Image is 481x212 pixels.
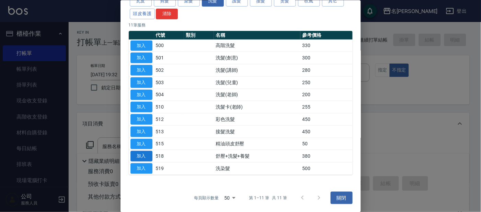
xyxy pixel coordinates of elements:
td: 洗髮(創意) [214,52,300,64]
th: 參考價格 [300,31,352,40]
p: 每頁顯示數量 [194,194,219,201]
td: 510 [154,101,184,113]
td: 450 [300,113,352,125]
td: 519 [154,162,184,175]
button: 加入 [130,65,152,76]
p: 11 筆服務 [129,22,353,28]
td: 380 [300,150,352,162]
p: 第 1–11 筆 共 11 筆 [249,194,287,201]
button: 加入 [130,151,152,161]
td: 513 [154,125,184,138]
td: 255 [300,101,352,113]
th: 代號 [154,31,184,40]
td: 515 [154,138,184,150]
button: 加入 [130,114,152,125]
td: 50 [300,138,352,150]
button: 加入 [130,102,152,112]
div: 50 [221,188,238,207]
td: 接髮洗髮 [214,125,300,138]
button: 加入 [130,77,152,88]
td: 280 [300,64,352,76]
td: 精油頭皮舒壓 [214,138,300,150]
td: 洗染髮 [214,162,300,175]
td: 200 [300,89,352,101]
button: 加入 [130,40,152,51]
td: 洗髮卡(老師) [214,101,300,113]
td: 彩色洗髮 [214,113,300,125]
td: 高階洗髮 [214,40,300,52]
button: 加入 [130,89,152,100]
button: 關閉 [331,191,353,204]
td: 330 [300,40,352,52]
td: 500 [300,162,352,175]
td: 512 [154,113,184,125]
td: 300 [300,52,352,64]
button: 加入 [130,138,152,149]
td: 503 [154,76,184,89]
td: 518 [154,150,184,162]
button: 清除 [156,8,178,19]
td: 450 [300,125,352,138]
th: 名稱 [214,31,300,40]
td: 洗髮(兒童) [214,76,300,89]
td: 舒壓+洗髮+養髮 [214,150,300,162]
th: 類別 [184,31,214,40]
td: 250 [300,76,352,89]
button: 頭皮養護 [130,8,155,19]
td: 501 [154,52,184,64]
button: 加入 [130,53,152,63]
td: 504 [154,89,184,101]
button: 加入 [130,163,152,174]
td: 洗髮(講師) [214,64,300,76]
td: 502 [154,64,184,76]
td: 洗髮(老師) [214,89,300,101]
td: 500 [154,40,184,52]
button: 加入 [130,126,152,137]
